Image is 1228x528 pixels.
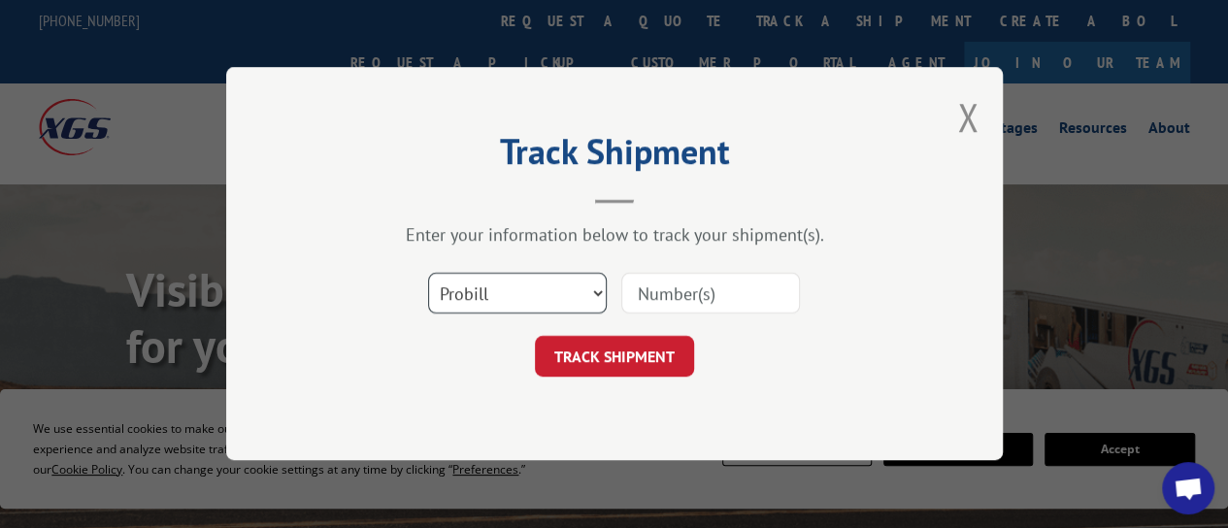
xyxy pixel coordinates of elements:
[323,224,906,247] div: Enter your information below to track your shipment(s).
[323,138,906,175] h2: Track Shipment
[957,91,979,143] button: Close modal
[621,274,800,314] input: Number(s)
[535,337,694,378] button: TRACK SHIPMENT
[1162,462,1214,514] div: Open chat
